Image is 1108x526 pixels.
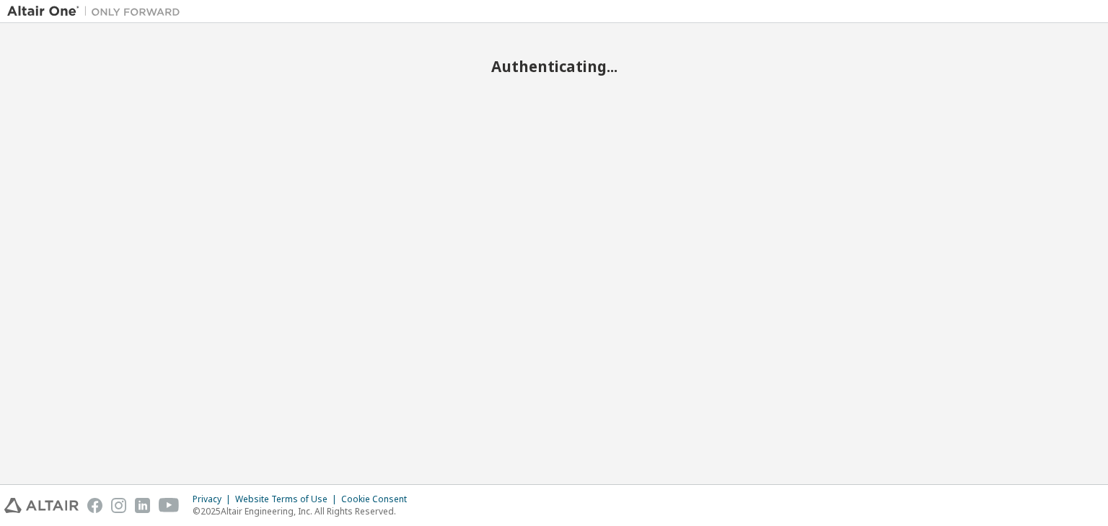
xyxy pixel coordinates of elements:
[193,494,235,505] div: Privacy
[159,498,180,513] img: youtube.svg
[4,498,79,513] img: altair_logo.svg
[235,494,341,505] div: Website Terms of Use
[341,494,415,505] div: Cookie Consent
[87,498,102,513] img: facebook.svg
[7,57,1101,76] h2: Authenticating...
[111,498,126,513] img: instagram.svg
[193,505,415,517] p: © 2025 Altair Engineering, Inc. All Rights Reserved.
[7,4,188,19] img: Altair One
[135,498,150,513] img: linkedin.svg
